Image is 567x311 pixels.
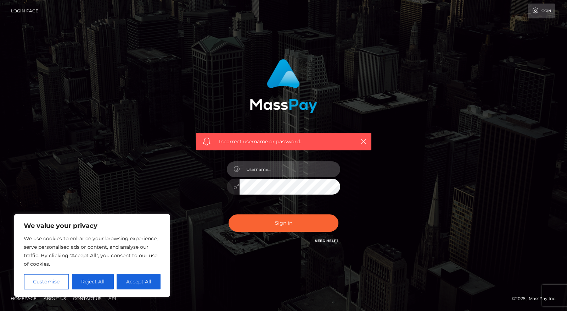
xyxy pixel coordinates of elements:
a: Contact Us [70,293,104,304]
img: MassPay Login [250,59,317,113]
a: Need Help? [315,238,338,243]
a: About Us [41,293,69,304]
button: Customise [24,274,69,289]
button: Sign in [229,214,338,232]
a: Login Page [11,4,38,18]
a: Homepage [8,293,39,304]
button: Reject All [72,274,114,289]
p: We use cookies to enhance your browsing experience, serve personalised ads or content, and analys... [24,234,161,268]
div: © 2025 , MassPay Inc. [512,295,562,303]
p: We value your privacy [24,221,161,230]
a: Login [528,4,555,18]
input: Username... [240,161,340,177]
span: Incorrect username or password. [219,138,348,145]
div: We value your privacy [14,214,170,297]
button: Accept All [117,274,161,289]
a: API [106,293,119,304]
